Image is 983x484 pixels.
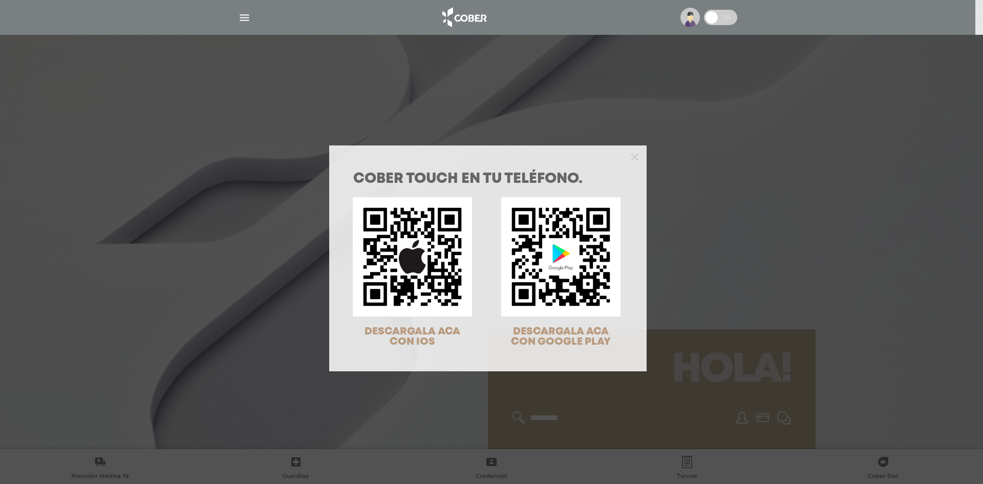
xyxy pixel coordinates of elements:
span: DESCARGALA ACA CON GOOGLE PLAY [511,327,611,347]
h1: COBER TOUCH en tu teléfono. [353,172,623,186]
img: qr-code [501,197,621,317]
span: DESCARGALA ACA CON IOS [365,327,460,347]
button: Close [631,152,638,161]
img: qr-code [353,197,472,317]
